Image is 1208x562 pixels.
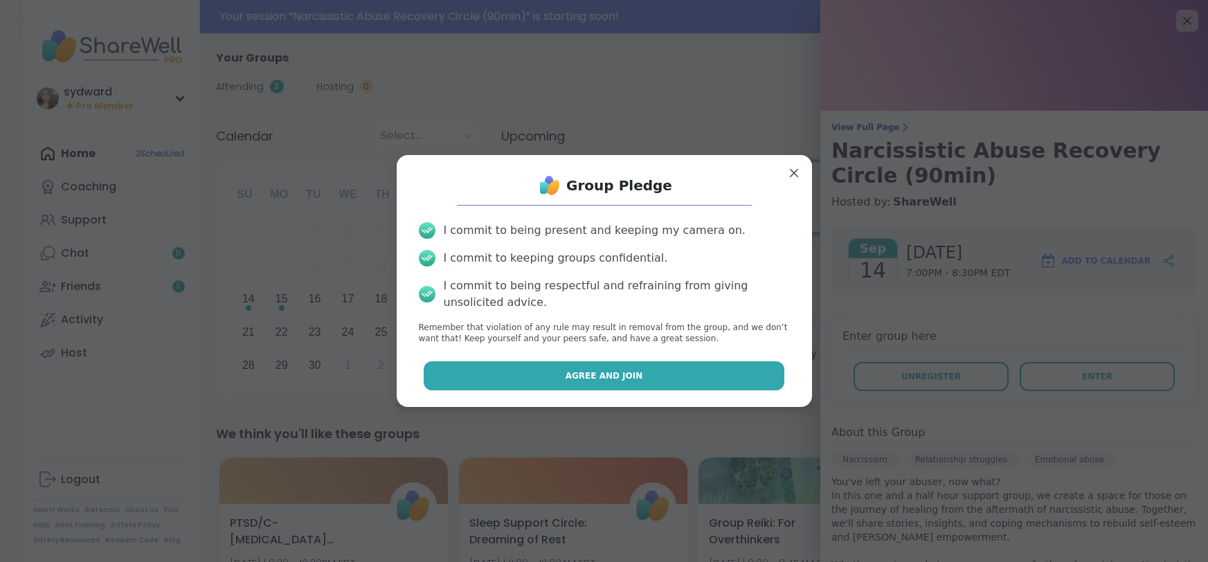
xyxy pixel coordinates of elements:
[536,172,564,199] img: ShareWell Logo
[444,250,668,266] div: I commit to keeping groups confidential.
[566,176,672,195] h1: Group Pledge
[444,222,746,239] div: I commit to being present and keeping my camera on.
[424,361,784,390] button: Agree and Join
[444,278,790,311] div: I commit to being respectful and refraining from giving unsolicited advice.
[566,370,643,382] span: Agree and Join
[419,322,790,345] p: Remember that violation of any rule may result in removal from the group, and we don’t want that!...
